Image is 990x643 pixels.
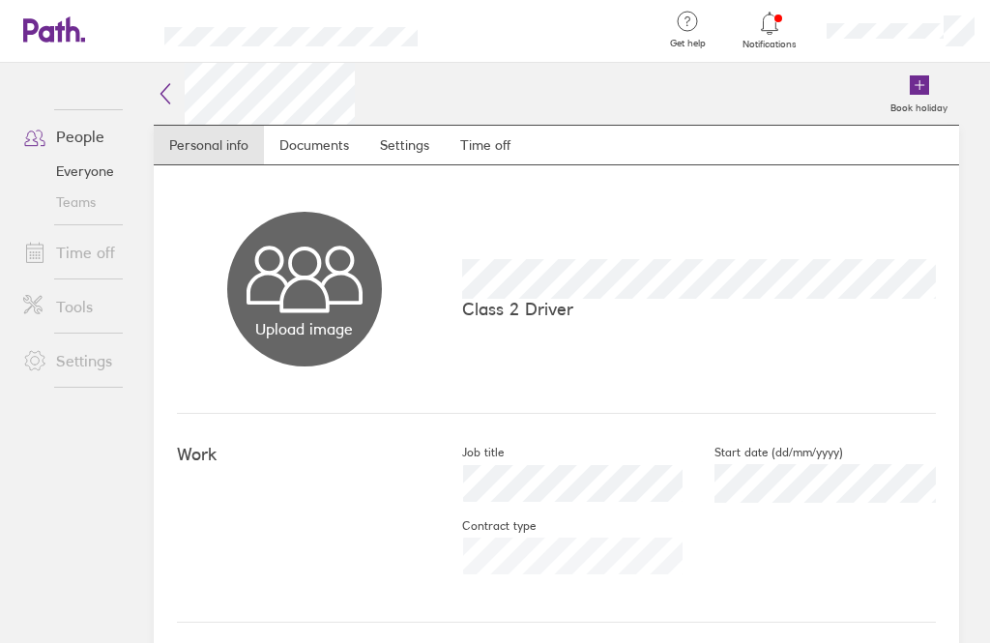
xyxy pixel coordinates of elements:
[879,63,959,125] a: Book holiday
[8,187,163,218] a: Teams
[739,39,801,50] span: Notifications
[8,117,163,156] a: People
[154,126,264,164] a: Personal info
[684,445,843,460] label: Start date (dd/mm/yyyy)
[431,518,536,534] label: Contract type
[462,299,936,319] p: Class 2 Driver
[656,38,719,49] span: Get help
[264,126,364,164] a: Documents
[739,10,801,50] a: Notifications
[8,287,163,326] a: Tools
[445,126,526,164] a: Time off
[177,445,431,465] h4: Work
[364,126,445,164] a: Settings
[8,341,163,380] a: Settings
[8,233,163,272] a: Time off
[8,156,163,187] a: Everyone
[879,97,959,114] label: Book holiday
[431,445,504,460] label: Job title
